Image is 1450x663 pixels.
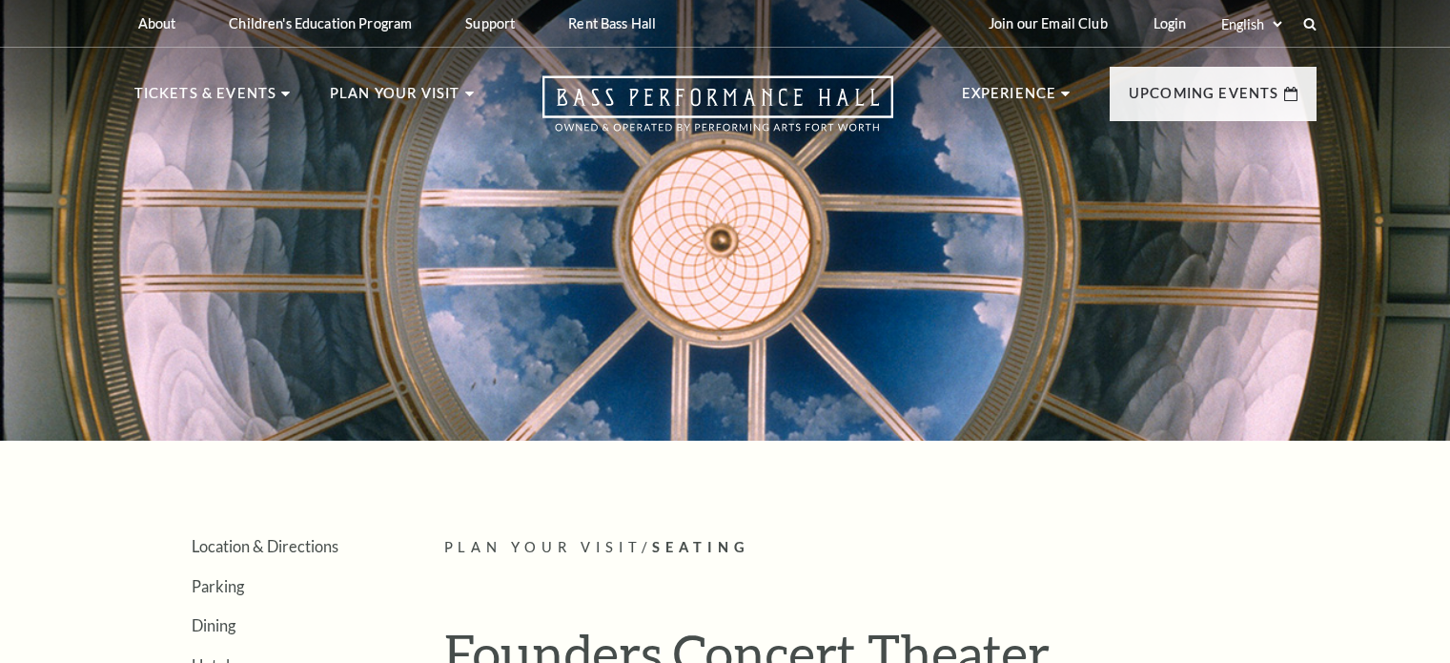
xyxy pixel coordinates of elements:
[444,539,643,555] span: Plan Your Visit
[138,15,176,31] p: About
[1217,15,1285,33] select: Select:
[652,539,750,555] span: Seating
[330,82,460,116] p: Plan Your Visit
[568,15,656,31] p: Rent Bass Hall
[1129,82,1279,116] p: Upcoming Events
[465,15,515,31] p: Support
[229,15,412,31] p: Children's Education Program
[962,82,1057,116] p: Experience
[444,536,1317,560] p: /
[192,616,235,634] a: Dining
[192,577,244,595] a: Parking
[134,82,277,116] p: Tickets & Events
[192,537,338,555] a: Location & Directions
